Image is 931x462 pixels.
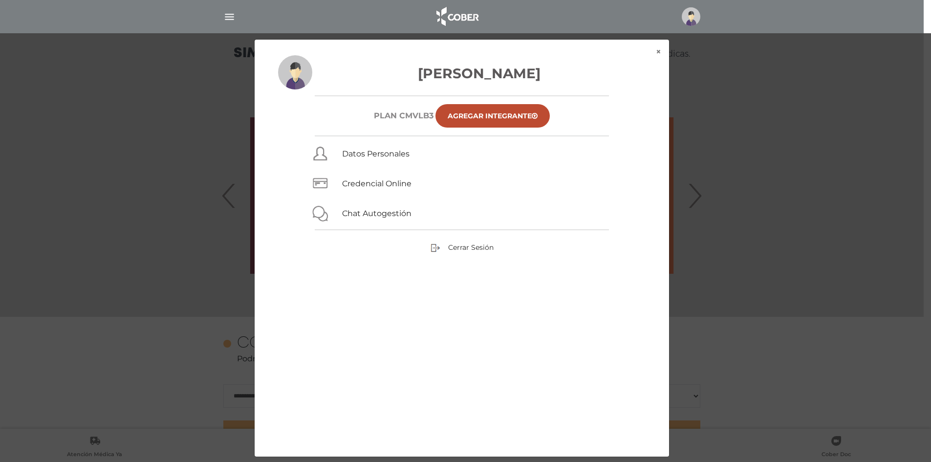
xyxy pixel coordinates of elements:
[342,209,411,218] a: Chat Autogestión
[648,40,669,64] button: ×
[278,55,312,89] img: profile-placeholder.svg
[374,111,433,120] h6: Plan CMVLB3
[435,104,550,128] a: Agregar Integrante
[682,7,700,26] img: profile-placeholder.svg
[431,5,482,28] img: logo_cober_home-white.png
[278,63,646,84] h3: [PERSON_NAME]
[342,149,410,158] a: Datos Personales
[448,243,494,252] span: Cerrar Sesión
[223,11,236,23] img: Cober_menu-lines-white.svg
[342,179,411,188] a: Credencial Online
[431,243,440,253] img: sign-out.png
[431,242,494,251] a: Cerrar Sesión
